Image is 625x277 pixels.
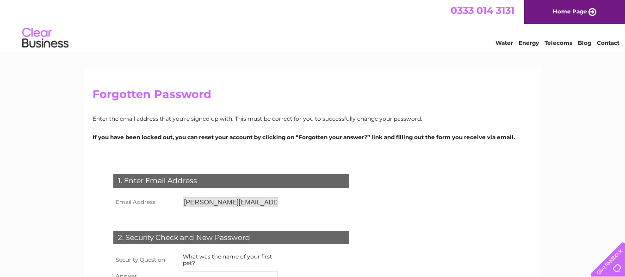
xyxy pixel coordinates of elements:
[113,174,349,188] div: 1. Enter Email Address
[597,39,619,46] a: Contact
[22,24,69,52] img: logo.png
[93,88,533,105] h2: Forgotten Password
[94,5,532,45] div: Clear Business is a trading name of Verastar Limited (registered in [GEOGRAPHIC_DATA] No. 3667643...
[519,39,539,46] a: Energy
[495,39,513,46] a: Water
[111,195,180,209] th: Email Address
[545,39,572,46] a: Telecoms
[451,5,514,16] a: 0333 014 3131
[93,114,533,123] p: Enter the email address that you're signed up with. This must be correct for you to successfully ...
[93,133,533,142] p: If you have been locked out, you can reset your account by clicking on “Forgotten your answer?” l...
[111,251,180,269] th: Security Question
[183,253,272,266] label: What was the name of your first pet?
[113,231,349,245] div: 2. Security Check and New Password
[578,39,591,46] a: Blog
